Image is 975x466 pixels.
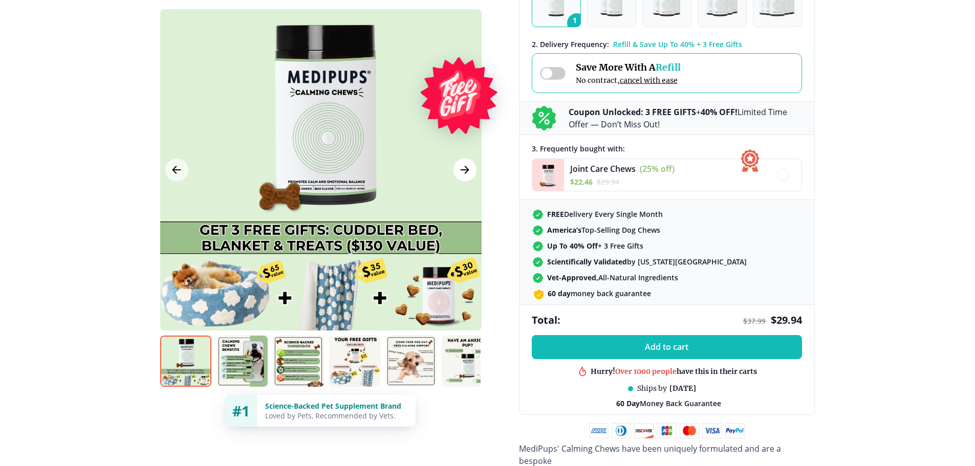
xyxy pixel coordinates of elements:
span: Add to cart [645,342,688,352]
b: Coupon Unlocked: 3 FREE GIFTS [569,106,696,118]
img: Calming Chews | Natural Dog Supplements [442,336,493,387]
span: Top-Selling Dog Chews [547,225,660,235]
button: Add to cart [532,335,802,359]
span: Refill [656,61,681,73]
span: money back guarantee [548,289,651,298]
img: Calming Chews | Natural Dog Supplements [160,336,211,387]
span: 1 [567,13,587,33]
span: Ships by [637,384,667,393]
div: Loved by Pets, Recommended by Vets. [265,411,407,420]
img: Calming Chews | Natural Dog Supplements [216,336,268,387]
span: (25% off) [640,163,675,174]
strong: Up To 40% Off [547,241,598,251]
span: $ 29.94 [771,313,802,327]
span: No contract, [576,76,681,85]
span: $ 29.94 [597,177,619,187]
span: Refill & Save Up To 40% + 3 Free Gifts [613,39,742,49]
span: Save More With A [576,61,681,73]
span: by [US_STATE][GEOGRAPHIC_DATA] [547,257,747,267]
span: Total: [532,313,560,327]
button: Next Image [453,159,476,182]
span: $ 22.46 [570,177,593,187]
span: 2 . Delivery Frequency: [532,39,609,49]
img: Calming Chews | Natural Dog Supplements [385,336,437,387]
span: Joint Care Chews [570,163,636,174]
button: Previous Image [165,159,188,182]
b: 40% OFF! [701,106,738,118]
span: 3 . Frequently bought with: [532,144,625,153]
img: Joint Care Chews - Medipups [532,159,564,191]
div: Science-Backed Pet Supplement Brand [265,401,407,411]
strong: FREE [547,209,564,219]
strong: 60 Day [616,398,640,408]
span: + 3 Free Gifts [547,241,643,251]
div: Hurry! have this in their carts [591,365,757,375]
span: [DATE] [669,384,696,393]
strong: Scientifically Validated [547,257,627,267]
span: Delivery Every Single Month [547,209,663,219]
strong: America’s [547,225,581,235]
span: cancel with ease [620,76,678,85]
span: $ 37.99 [743,316,766,326]
img: Calming Chews | Natural Dog Supplements [329,336,380,387]
strong: 60 day [548,289,571,298]
span: All-Natural Ingredients [547,273,678,282]
strong: Vet-Approved, [547,273,598,282]
span: #1 [232,401,250,420]
p: + Limited Time Offer — Don’t Miss Out! [569,106,802,130]
span: Money Back Guarantee [616,398,721,408]
span: Over 1000 people [615,365,677,374]
img: payment methods [589,423,745,438]
img: Calming Chews | Natural Dog Supplements [273,336,324,387]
